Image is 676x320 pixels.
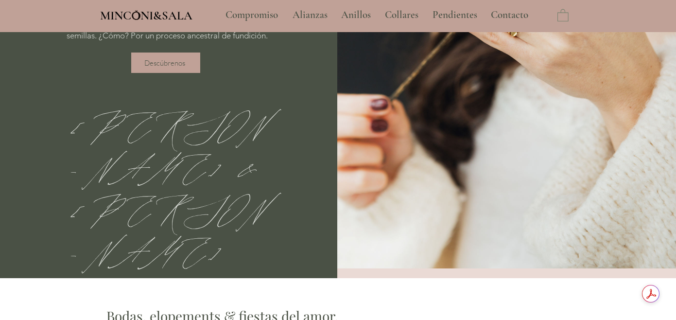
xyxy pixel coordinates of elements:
a: Compromiso [218,3,285,27]
span: Descúbrenos [144,58,185,68]
a: Pendientes [425,3,484,27]
a: Contacto [484,3,536,27]
img: Minconi Sala [132,10,140,20]
p: Collares [380,3,423,27]
a: MINCONI&SALA [100,6,192,22]
nav: Sitio [199,3,555,27]
p: Pendientes [428,3,482,27]
a: Descúbrenos [131,53,200,73]
p: Anillos [336,3,376,27]
a: Alianzas [285,3,334,27]
p: Contacto [486,3,533,27]
a: Anillos [334,3,378,27]
span: [PERSON_NAME] & [PERSON_NAME] [69,99,266,277]
span: MINCONI&SALA [100,8,192,23]
a: Collares [378,3,425,27]
p: Compromiso [221,3,283,27]
p: Alianzas [288,3,332,27]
